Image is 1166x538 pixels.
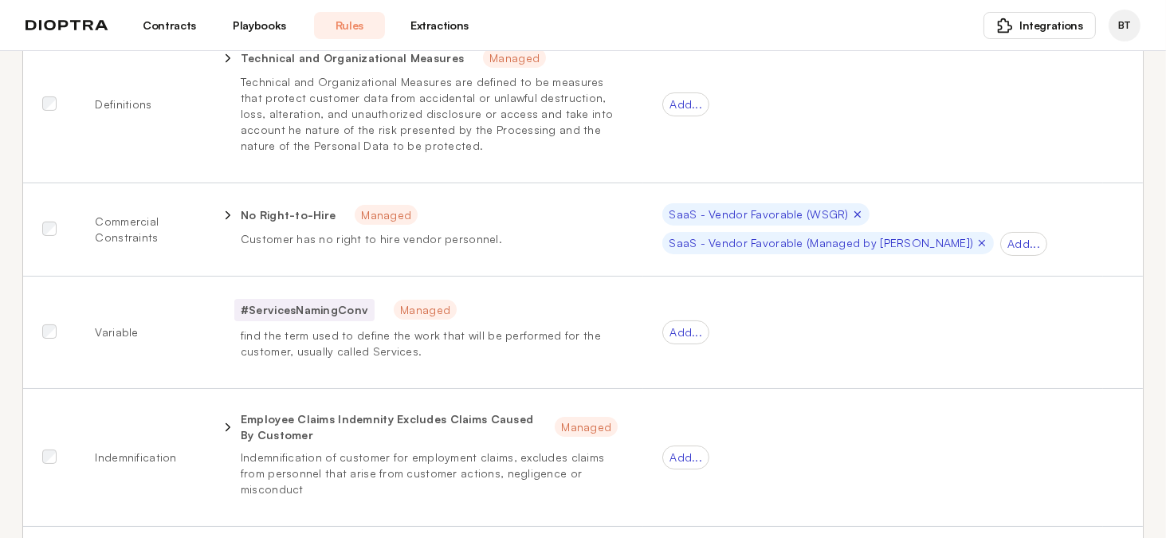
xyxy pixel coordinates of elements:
td: Definitions [77,26,199,183]
p: Technical and Organizational Measures [241,50,464,66]
div: Add... [662,92,709,116]
a: Rules [314,12,385,39]
p: Employee Claims Indemnity Excludes Claims Caused By Customer [241,411,536,443]
span: Managed [483,48,546,68]
div: Add... [662,320,709,344]
div: Add... [1000,232,1047,256]
p: #ServicesNamingConv [234,299,375,321]
p: Technical and Organizational Measures are defined to be measures that protect customer data from ... [241,74,624,154]
span: Managed [394,300,457,320]
p: No Right-to-Hire [241,207,336,223]
div: Add... [662,446,709,469]
a: Contracts [134,12,205,39]
img: logo [26,20,108,31]
a: Playbooks [224,12,295,39]
span: Integrations [1019,18,1083,33]
td: Indemnification [77,389,199,527]
div: SaaS - Vendor Favorable (WSGR) [662,203,869,226]
p: Customer has no right to hire vendor personnel. [241,231,624,247]
p: Indemnification of customer for employment claims, excludes claims from personnel that arise from... [241,450,624,497]
span: BT [1118,19,1131,32]
div: Brian Tsui [1109,10,1140,41]
span: Managed [355,205,418,225]
button: Integrations [983,12,1096,39]
td: Commercial Constraints [77,183,199,277]
a: Extractions [404,12,475,39]
span: Managed [555,417,618,437]
p: find the term used to define the work that will be performed for the customer, usually called Ser... [241,328,624,359]
td: Variable [77,277,199,389]
img: puzzle [997,18,1013,33]
div: SaaS - Vendor Favorable (Managed by [PERSON_NAME]) [662,232,994,254]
